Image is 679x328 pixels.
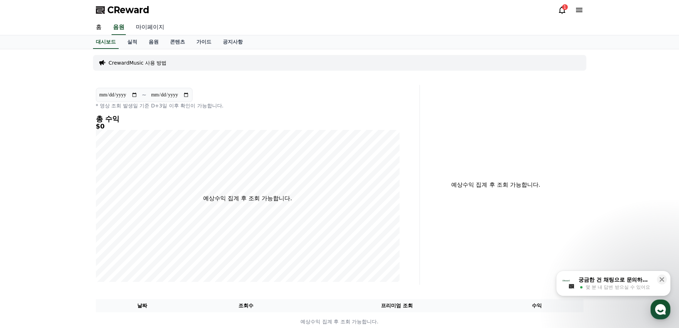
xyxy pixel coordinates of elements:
[96,4,149,16] a: CReward
[191,35,217,49] a: 가이드
[92,226,137,244] a: 설정
[490,299,583,312] th: 수익
[112,20,126,35] a: 음원
[303,299,490,312] th: 프리미엄 조회
[47,226,92,244] a: 대화
[110,237,119,243] span: 설정
[130,20,170,35] a: 마이페이지
[109,59,167,66] a: CrewardMusic 사용 방법
[143,35,164,49] a: 음원
[93,35,119,49] a: 대시보드
[90,20,107,35] a: 홈
[107,4,149,16] span: CReward
[22,237,27,243] span: 홈
[189,299,303,312] th: 조회수
[203,194,292,203] p: 예상수익 집계 후 조회 가능합니다.
[164,35,191,49] a: 콘텐츠
[96,123,400,130] h5: $0
[2,226,47,244] a: 홈
[562,4,568,10] div: 1
[122,35,143,49] a: 실적
[65,237,74,243] span: 대화
[96,102,400,109] p: * 영상 조회 발생일 기준 D+3일 이후 확인이 가능합니다.
[96,318,583,326] p: 예상수익 집계 후 조회 가능합니다.
[96,115,400,123] h4: 총 수익
[96,299,189,312] th: 날짜
[558,6,566,14] a: 1
[142,91,146,99] p: ~
[426,181,566,189] p: 예상수익 집계 후 조회 가능합니다.
[217,35,248,49] a: 공지사항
